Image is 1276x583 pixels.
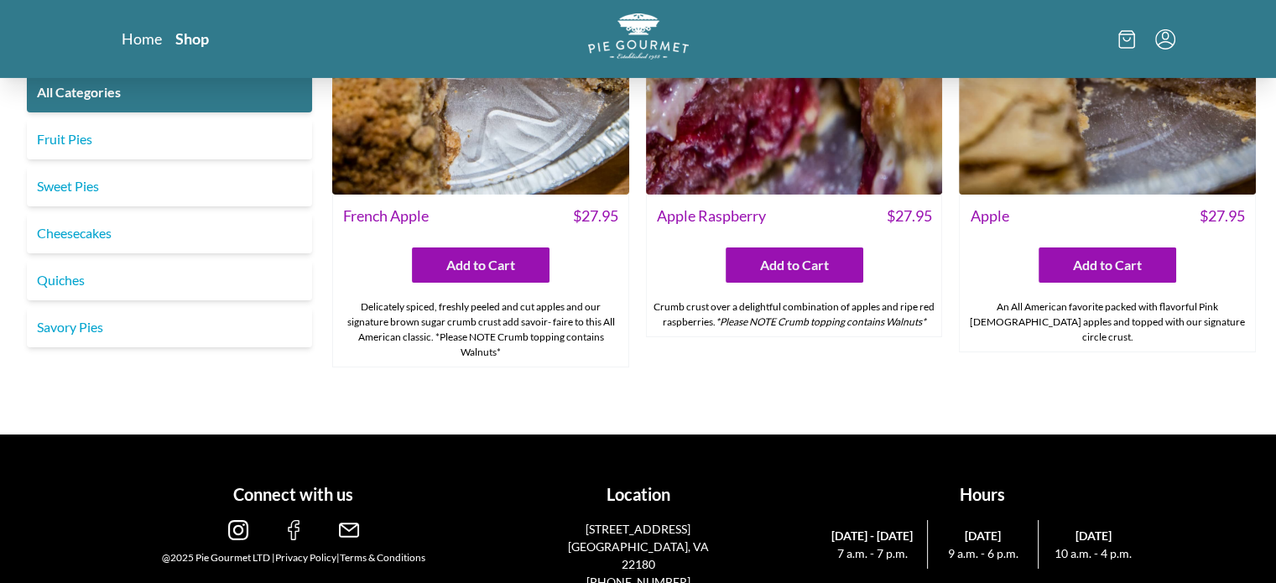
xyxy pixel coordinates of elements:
[27,260,312,300] a: Quiches
[588,13,689,65] a: Logo
[960,293,1255,351] div: An All American favorite packed with flavorful Pink [DEMOGRAPHIC_DATA] apples and topped with our...
[588,13,689,60] img: logo
[339,527,359,543] a: email
[1045,527,1142,544] span: [DATE]
[284,527,304,543] a: facebook
[128,550,460,565] div: @2025 Pie Gourmet LTD | |
[228,527,248,543] a: instagram
[228,520,248,540] img: instagram
[886,205,931,227] span: $ 27.95
[555,538,721,573] p: [GEOGRAPHIC_DATA], VA 22180
[128,481,460,507] h1: Connect with us
[1073,255,1142,275] span: Add to Cart
[333,293,628,367] div: Delicately spiced, freshly peeled and cut apples and our signature brown sugar crumb crust add sa...
[472,481,804,507] h1: Location
[275,551,336,564] a: Privacy Policy
[446,255,515,275] span: Add to Cart
[27,72,312,112] a: All Categories
[824,527,921,544] span: [DATE] - [DATE]
[27,307,312,347] a: Savory Pies
[716,315,926,328] em: *Please NOTE Crumb topping contains Walnuts*
[935,544,1031,562] span: 9 a.m. - 6 p.m.
[175,29,209,49] a: Shop
[122,29,162,49] a: Home
[760,255,829,275] span: Add to Cart
[412,247,549,283] button: Add to Cart
[339,520,359,540] img: email
[824,544,921,562] span: 7 a.m. - 7 p.m.
[1200,205,1245,227] span: $ 27.95
[817,481,1148,507] h1: Hours
[555,520,721,573] a: [STREET_ADDRESS][GEOGRAPHIC_DATA], VA 22180
[935,527,1031,544] span: [DATE]
[555,520,721,538] p: [STREET_ADDRESS]
[27,166,312,206] a: Sweet Pies
[647,293,942,336] div: Crumb crust over a delightful combination of apples and ripe red raspberries.
[1039,247,1176,283] button: Add to Cart
[1045,544,1142,562] span: 10 a.m. - 4 p.m.
[657,205,766,227] span: Apple Raspberry
[340,551,425,564] a: Terms & Conditions
[1155,29,1175,49] button: Menu
[970,205,1008,227] span: Apple
[284,520,304,540] img: facebook
[573,205,618,227] span: $ 27.95
[343,205,429,227] span: French Apple
[27,119,312,159] a: Fruit Pies
[726,247,863,283] button: Add to Cart
[27,213,312,253] a: Cheesecakes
